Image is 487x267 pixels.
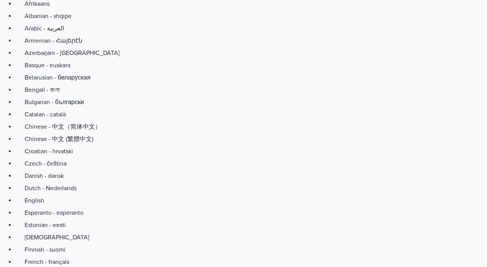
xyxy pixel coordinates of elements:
a: Arabic - ‎‫العربية‬‎ [15,22,487,35]
a: Bengali - বাংলা [15,84,487,96]
a: Croatian - hrvatski [15,145,487,158]
a: Catalan - català [15,108,487,121]
a: Finnish - suomi [15,244,487,256]
a: Armenian - Հայերէն [15,35,487,47]
a: Bulgarian - български [15,96,487,108]
a: Estonian - eesti [15,219,487,231]
a: Chinese - 中文（简体中文） [15,121,487,133]
a: Azerbaijani - [GEOGRAPHIC_DATA] [15,47,487,59]
a: English [15,194,487,207]
a: Dutch - Nederlands [15,182,487,194]
a: Chinese - 中文 (繁體中文) [15,133,487,145]
a: Basque - euskara [15,59,487,71]
a: Esperanto - esperanto [15,207,487,219]
a: [DEMOGRAPHIC_DATA] [15,231,487,244]
a: Albanian - shqipe [15,10,487,22]
a: Czech - čeština [15,158,487,170]
a: Belarusian - беларуская [15,71,487,84]
a: Danish - dansk [15,170,487,182]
